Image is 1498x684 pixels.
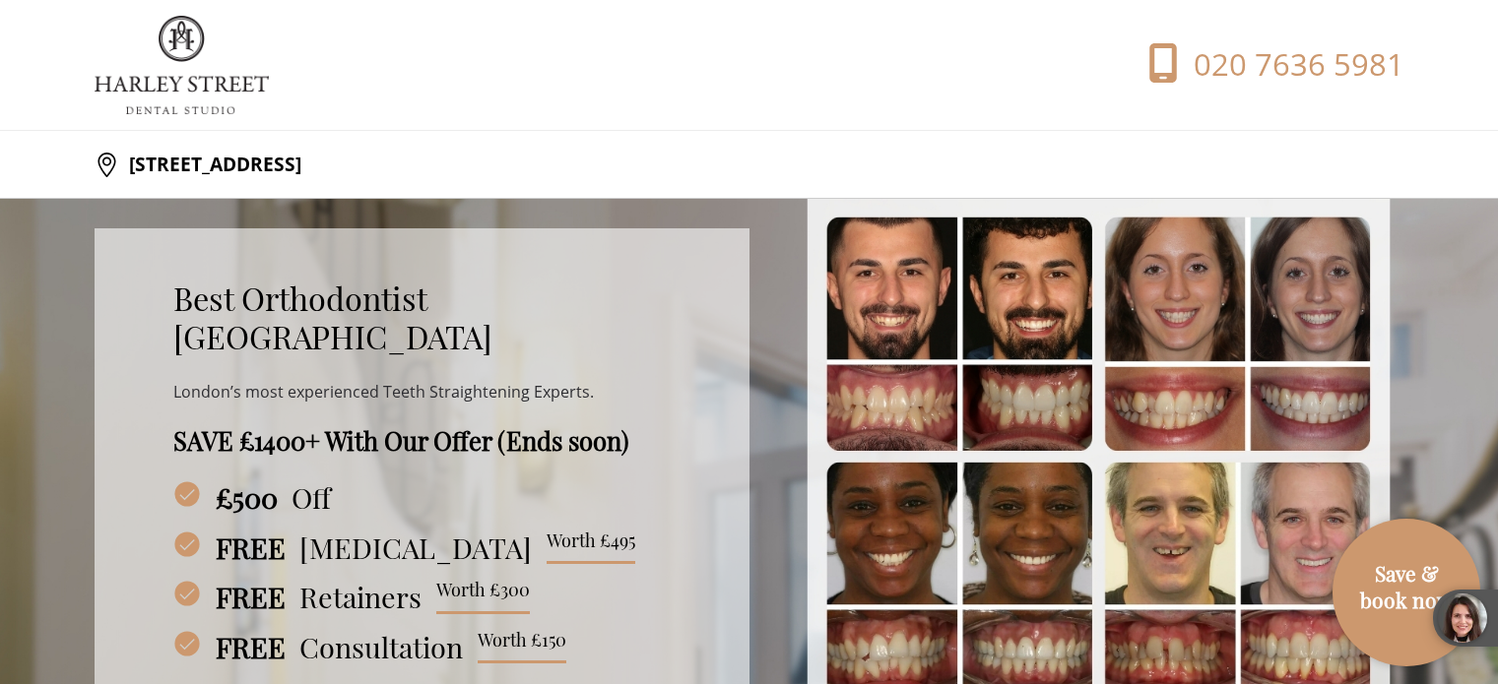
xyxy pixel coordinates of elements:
[173,530,671,565] h3: [MEDICAL_DATA]
[119,145,301,184] p: [STREET_ADDRESS]
[173,425,671,456] h4: SAVE £1400+ With Our Offer (Ends soon)
[173,480,671,515] h3: Off
[173,580,671,614] h3: Retainers
[216,480,278,515] strong: £500
[173,280,671,356] h2: Best Orthodontist [GEOGRAPHIC_DATA]
[1090,43,1404,87] a: 020 7636 5981
[216,630,286,664] strong: FREE
[95,16,269,114] img: logo.png
[173,376,671,409] p: London’s most experienced Teeth Straightening Experts.
[1342,560,1470,646] a: Save & book now
[216,580,286,614] strong: FREE
[478,630,566,664] span: Worth £150
[216,530,286,565] strong: FREE
[173,630,671,664] h3: Consultation
[547,530,635,565] span: Worth £495
[436,580,530,614] span: Worth £300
